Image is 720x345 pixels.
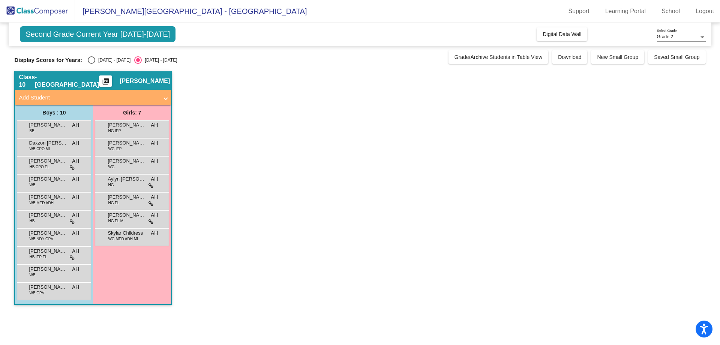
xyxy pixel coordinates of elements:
span: HG [108,182,114,188]
span: AH [72,283,79,291]
button: Saved Small Group [648,50,705,64]
span: [PERSON_NAME] [29,229,66,237]
span: WG IEP [108,146,121,152]
span: [PERSON_NAME] [29,265,66,273]
span: [PERSON_NAME] [PERSON_NAME] [108,121,145,129]
span: AH [72,229,79,237]
span: AH [151,229,158,237]
span: AH [151,121,158,129]
span: AH [72,247,79,255]
mat-icon: picture_as_pdf [101,78,110,88]
span: Grade/Archive Students in Table View [454,54,543,60]
span: AH [151,175,158,183]
span: Aylyn [PERSON_NAME] [PERSON_NAME] [108,175,145,183]
span: HB IEP EL [29,254,47,260]
button: Print Students Details [99,75,112,87]
span: HB [29,218,34,224]
div: [DATE] - [DATE] [95,57,130,63]
span: AH [72,211,79,219]
span: AH [72,193,79,201]
span: Download [558,54,581,60]
span: [PERSON_NAME] [108,193,145,201]
span: WB [29,272,35,278]
span: [PERSON_NAME] [29,121,66,129]
div: Girls: 7 [93,105,171,120]
span: Class 10 [19,74,35,89]
span: Saved Small Group [654,54,699,60]
span: - [GEOGRAPHIC_DATA] [35,74,99,89]
span: [PERSON_NAME] [29,211,66,219]
span: AH [151,193,158,201]
span: WB [29,182,35,188]
span: Skylar Childress [108,229,145,237]
span: [PERSON_NAME][GEOGRAPHIC_DATA][PERSON_NAME] [29,175,66,183]
span: Daxzon [PERSON_NAME] [29,139,66,147]
span: HG IEP [108,128,121,134]
span: HG EL MI [108,218,124,224]
mat-expansion-panel-header: Add Student [15,90,171,105]
span: Second Grade Current Year [DATE]-[DATE] [20,26,175,42]
span: Digital Data Wall [543,31,581,37]
span: [PERSON_NAME] [PERSON_NAME] [29,157,66,165]
span: AH [72,175,79,183]
span: WB GPV [29,290,44,296]
span: AH [151,157,158,165]
mat-panel-title: Add Student [19,93,158,102]
div: Boys : 10 [15,105,93,120]
button: Grade/Archive Students in Table View [448,50,549,64]
mat-radio-group: Select an option [88,56,177,64]
span: AH [72,139,79,147]
button: Digital Data Wall [537,27,587,41]
span: New Small Group [597,54,638,60]
span: Display Scores for Years: [14,57,82,63]
span: HB CPO EL [29,164,49,170]
span: AH [151,139,158,147]
span: [PERSON_NAME] [29,247,66,255]
span: AH [72,157,79,165]
span: [PERSON_NAME] [29,283,66,291]
span: HG EL [108,200,119,206]
span: [PERSON_NAME] [108,139,145,147]
span: [PERSON_NAME][GEOGRAPHIC_DATA] - [GEOGRAPHIC_DATA] [75,5,307,17]
span: BB [29,128,34,134]
span: AH [72,265,79,273]
button: Download [552,50,587,64]
span: [PERSON_NAME] [108,211,145,219]
button: New Small Group [591,50,644,64]
a: Logout [690,5,720,17]
span: Grade 2 [657,34,673,39]
span: [PERSON_NAME] [120,77,170,85]
span: WG MED ADH MI [108,236,138,242]
span: WB CPO MI [29,146,49,152]
span: AH [72,121,79,129]
span: [PERSON_NAME] [108,157,145,165]
span: WB MED ADH [29,200,53,206]
a: Support [562,5,595,17]
a: School [655,5,686,17]
div: [DATE] - [DATE] [142,57,177,63]
span: AH [151,211,158,219]
span: [PERSON_NAME] [29,193,66,201]
span: WG [108,164,114,170]
span: WB NDY GPV [29,236,53,242]
a: Learning Portal [599,5,652,17]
